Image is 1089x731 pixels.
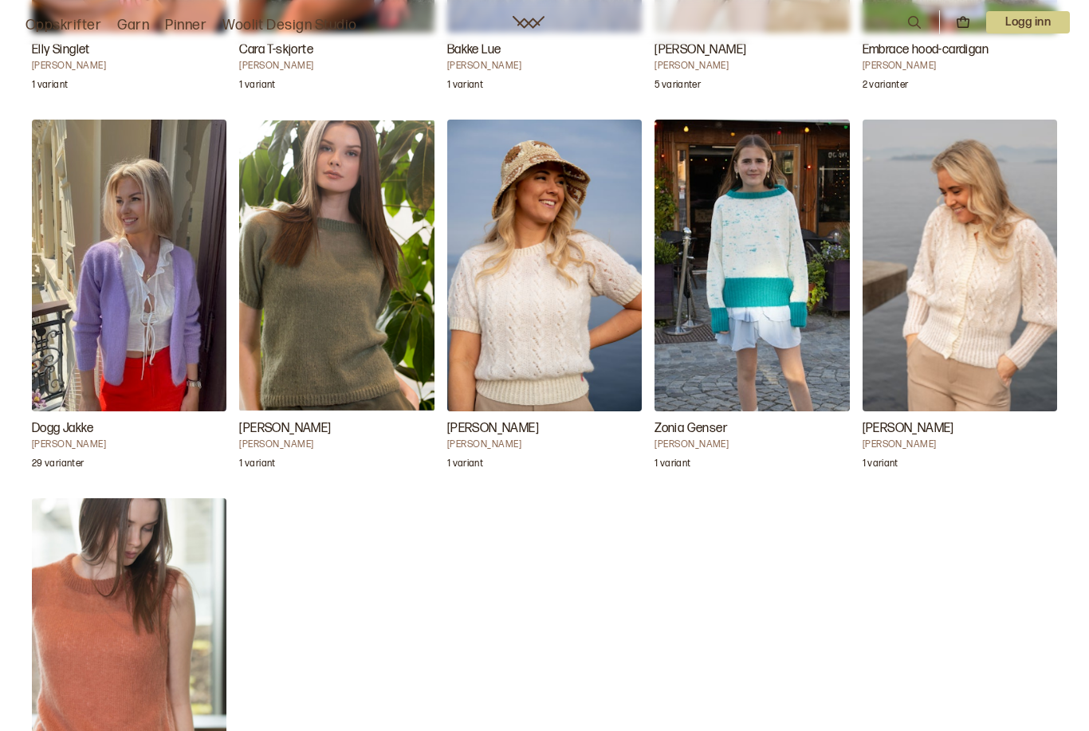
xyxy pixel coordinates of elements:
button: User dropdown [986,11,1070,33]
h3: Zonia Genser [655,419,849,438]
h3: Cara T-skjorte [239,41,434,60]
p: 5 varianter [655,79,701,95]
a: Oppskrifter [26,14,101,37]
h4: [PERSON_NAME] [655,438,849,451]
p: 29 varianter [32,458,84,474]
a: Kira Cardigan [863,120,1057,479]
a: Satya Blouse [239,120,434,479]
p: 1 variant [863,458,898,474]
h3: [PERSON_NAME] [447,419,642,438]
a: Pinner [165,14,206,37]
img: Ane Kydland ThomassenZonia Genser [655,120,849,412]
p: 1 variant [447,79,483,95]
a: Woolit [513,16,544,29]
img: Kari HaugenDogg Jakke [32,120,226,412]
h4: [PERSON_NAME] [239,60,434,73]
h3: [PERSON_NAME] [239,419,434,438]
h3: [PERSON_NAME] [863,419,1057,438]
h4: [PERSON_NAME] [863,60,1057,73]
h4: [PERSON_NAME] [447,60,642,73]
h4: [PERSON_NAME] [447,438,642,451]
a: Kira Jumper [447,120,642,479]
h4: [PERSON_NAME] [655,60,849,73]
h3: Embrace hood-cardigan [863,41,1057,60]
h4: [PERSON_NAME] [32,438,226,451]
p: 1 variant [239,79,275,95]
p: 2 varianter [863,79,909,95]
p: 1 variant [447,458,483,474]
p: Logg inn [986,11,1070,33]
h3: Elly Singlet [32,41,226,60]
a: Woolit Design Studio [222,14,357,37]
a: Zonia Genser [655,120,849,479]
h4: [PERSON_NAME] [863,438,1057,451]
a: Dogg Jakke [32,120,226,479]
h3: [PERSON_NAME] [655,41,849,60]
h4: [PERSON_NAME] [32,60,226,73]
a: Garn [117,14,149,37]
h3: Dogg Jakke [32,419,226,438]
h3: Bakke Lue [447,41,642,60]
p: 1 variant [655,458,690,474]
img: Ane Kydland ThomessenSatya Blouse [239,120,434,412]
p: 1 variant [32,79,68,95]
img: Iselin HafseldKira Cardigan [863,120,1057,412]
p: 1 variant [239,458,275,474]
h4: [PERSON_NAME] [239,438,434,451]
img: Iselin HafseldKira Jumper [447,120,642,412]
